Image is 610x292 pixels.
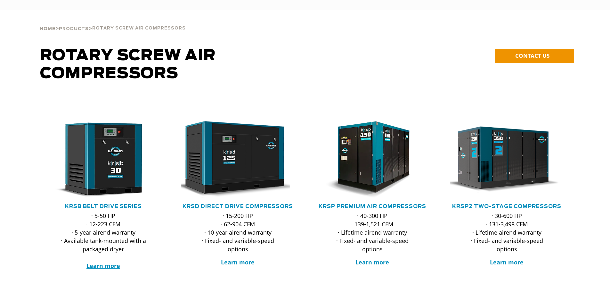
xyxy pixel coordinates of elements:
img: krsd125 [176,121,290,198]
div: krsb30 [46,121,160,198]
span: Products [59,27,89,31]
a: KRSP Premium Air Compressors [319,204,426,209]
p: · 15-200 HP · 62-904 CFM · 10-year airend warranty · Fixed- and variable-speed options [194,212,282,253]
span: CONTACT US [515,52,549,59]
img: krsp350 [445,121,559,198]
a: Learn more [355,258,389,266]
span: Rotary Screw Air Compressors [92,26,186,30]
div: krsd125 [181,121,295,198]
div: krsp350 [450,121,564,198]
span: Rotary Screw Air Compressors [40,48,216,81]
div: > > [40,10,186,34]
span: Home [40,27,55,31]
a: KRSB Belt Drive Series [65,204,142,209]
img: krsp150 [311,121,425,198]
p: · 40-300 HP · 139-1,521 CFM · Lifetime airend warranty · Fixed- and variable-speed options [328,212,417,253]
p: · 5-50 HP · 12-223 CFM · 5-year airend warranty · Available tank-mounted with a packaged dryer [59,212,148,270]
a: Products [59,26,89,31]
div: krsp150 [315,121,429,198]
a: Learn more [86,262,120,270]
img: krsb30 [42,121,156,198]
a: KRSD Direct Drive Compressors [183,204,293,209]
a: Home [40,26,55,31]
a: CONTACT US [495,49,574,63]
a: Learn more [490,258,524,266]
a: KRSP2 Two-Stage Compressors [452,204,561,209]
p: · 30-600 HP · 131-3,498 CFM · Lifetime airend warranty · Fixed- and variable-speed options [463,212,551,253]
a: Learn more [221,258,255,266]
